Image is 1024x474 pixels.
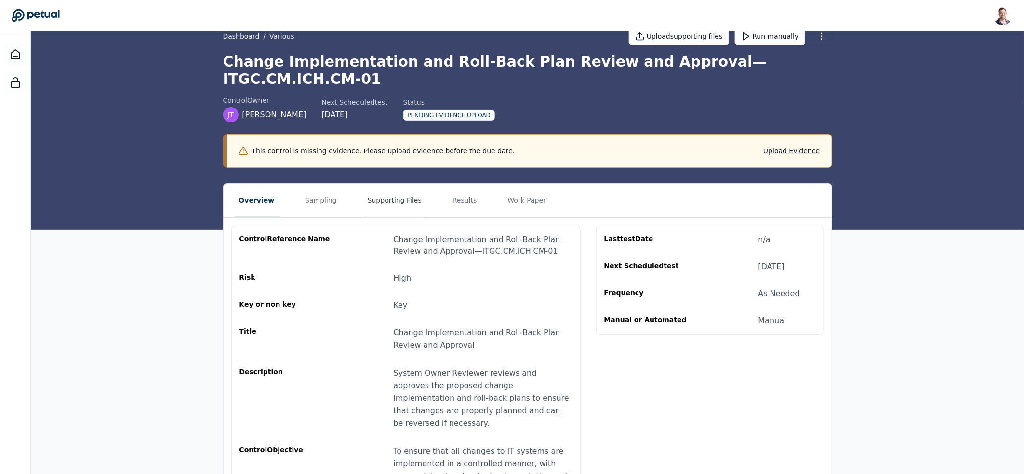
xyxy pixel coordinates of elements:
div: Change Implementation and Roll-Back Plan Review and Approval — ITGC.CM.ICH.CM-01 [394,234,572,257]
div: [DATE] [321,109,387,121]
div: Pending Evidence Upload [403,110,495,121]
span: JT [227,110,234,120]
div: control Reference Name [239,234,332,257]
nav: Tabs [224,184,832,217]
div: n/a [758,234,771,245]
button: Results [449,184,481,217]
button: Upload Evidence [763,146,820,156]
div: As Needed [758,288,800,299]
button: Various [269,31,294,41]
button: Work Paper [504,184,550,217]
h1: Change Implementation and Roll-Back Plan Review and Approval — ITGC.CM.ICH.CM-01 [223,53,832,88]
div: Status [403,97,495,107]
div: / [223,31,294,41]
div: Next Scheduled test [604,261,697,272]
p: This control is missing evidence. Please upload evidence before the due date. [252,146,515,156]
a: SOC [4,71,27,94]
div: Manual or Automated [604,315,697,326]
button: Overview [235,184,279,217]
div: Description [239,367,332,430]
span: [PERSON_NAME] [242,109,306,121]
div: Last test Date [604,234,697,245]
button: Sampling [301,184,341,217]
a: Dashboard [4,43,27,66]
div: control Owner [223,95,306,105]
div: Key [394,299,408,311]
img: Snir Kodesh [993,6,1012,25]
button: Uploadsupporting files [629,27,729,45]
button: Run manually [735,27,805,45]
div: Risk [239,272,332,284]
div: [DATE] [758,261,785,272]
div: Frequency [604,288,697,299]
div: System Owner Reviewer reviews and approves the proposed change implementation and roll-back plans... [394,367,572,430]
div: Key or non key [239,299,332,311]
a: Dashboard [223,31,260,41]
div: High [394,272,412,284]
a: Go to Dashboard [12,9,60,22]
div: Manual [758,315,786,326]
button: Supporting Files [364,184,426,217]
span: Change Implementation and Roll-Back Plan Review and Approval [394,328,560,350]
div: Title [239,326,332,352]
div: Next Scheduled test [321,97,387,107]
